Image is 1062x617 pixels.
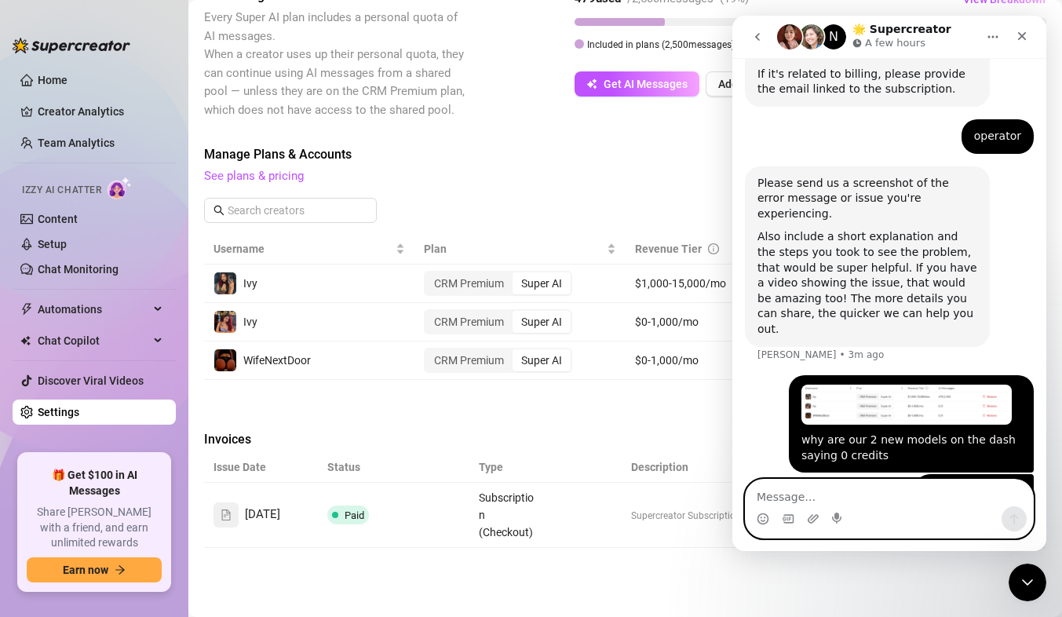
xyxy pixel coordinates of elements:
[38,99,163,124] a: Creator Analytics
[513,311,571,333] div: Super AI
[424,348,572,373] div: segmented control
[204,452,318,483] th: Issue Date
[479,491,534,539] span: Subscription (Checkout)
[587,39,735,50] span: Included in plans ( 2,500 messages)
[38,74,68,86] a: Home
[513,349,571,371] div: Super AI
[38,213,78,225] a: Content
[63,564,108,576] span: Earn now
[213,240,392,257] span: Username
[425,272,513,294] div: CRM Premium
[243,277,257,290] span: Ivy
[38,263,119,276] a: Chat Monitoring
[204,10,465,117] span: Every Super AI plan includes a personal quota of AI messages. When a creator uses up their person...
[626,265,752,303] td: $1,000-15,000/mo
[214,311,236,333] img: Ivy
[20,303,33,316] span: thunderbolt
[424,271,572,296] div: segmented control
[424,309,572,334] div: segmented control
[27,468,162,498] span: 🎁 Get $100 in AI Messages
[221,509,232,520] span: file-text
[626,341,752,380] td: $0-1,000/mo
[27,557,162,582] button: Earn nowarrow-right
[243,316,257,328] span: Ivy
[469,452,546,483] th: Type
[424,240,603,257] span: Plan
[20,335,31,346] img: Chat Copilot
[706,71,804,97] button: Add AI Coupon
[243,354,311,367] span: WifeNextDoor
[626,303,752,341] td: $0-1,000/mo
[115,564,126,575] span: arrow-right
[38,238,67,250] a: Setup
[204,430,468,449] span: Invoices
[604,78,688,90] span: Get AI Messages
[228,202,355,219] input: Search creators
[204,234,414,265] th: Username
[38,328,149,353] span: Chat Copilot
[318,452,469,483] th: Status
[631,510,800,521] span: Supercreator Subscription (1 x Super AI)
[38,137,115,149] a: Team Analytics
[345,509,364,521] span: Paid
[38,374,144,387] a: Discover Viral Videos
[38,406,79,418] a: Settings
[622,452,925,483] th: Description
[245,506,280,524] span: [DATE]
[108,177,132,199] img: AI Chatter
[635,243,702,255] span: Revenue Tier
[513,272,571,294] div: Super AI
[204,145,1046,164] span: Manage Plans & Accounts
[22,183,101,198] span: Izzy AI Chatter
[732,16,1046,551] iframe: Intercom live chat
[13,38,130,53] img: logo-BBDzfeDw.svg
[414,234,625,265] th: Plan
[27,505,162,551] span: Share [PERSON_NAME] with a friend, and earn unlimited rewards
[708,243,719,254] span: info-circle
[718,78,791,90] span: Add AI Coupon
[214,349,236,371] img: WifeNextDoor
[214,272,236,294] img: Ivy
[575,71,699,97] button: Get AI Messages
[204,169,304,183] a: See plans & pricing
[425,311,513,333] div: CRM Premium
[1009,564,1046,601] iframe: Intercom live chat
[213,205,224,216] span: search
[425,349,513,371] div: CRM Premium
[38,297,149,322] span: Automations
